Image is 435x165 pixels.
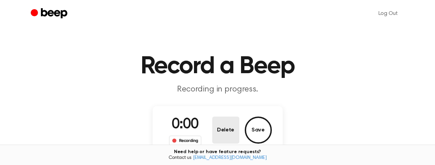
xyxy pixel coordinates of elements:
p: Recording in progress. [88,84,348,95]
span: 0:00 [172,118,199,132]
button: Delete Audio Record [212,117,239,144]
a: [EMAIL_ADDRESS][DOMAIN_NAME] [193,156,267,160]
a: Log Out [372,5,405,22]
span: Contact us [4,155,431,161]
h1: Record a Beep [44,54,391,79]
button: Save Audio Record [245,117,272,144]
div: Recording [169,136,202,146]
a: Beep [31,7,69,20]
